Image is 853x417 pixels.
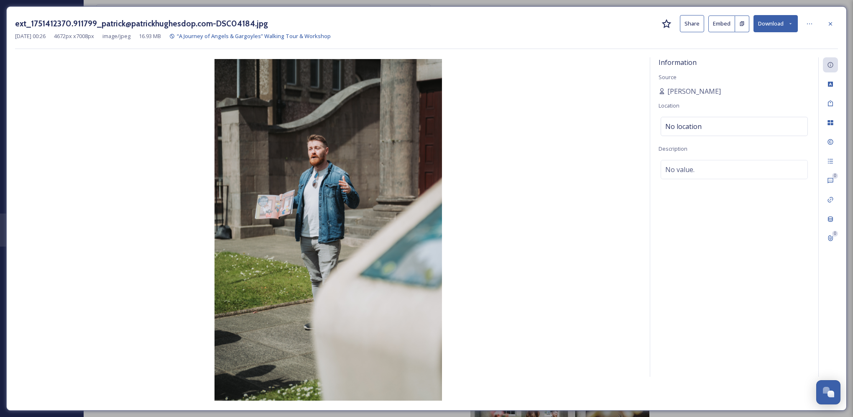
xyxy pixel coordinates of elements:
[832,231,838,237] div: 0
[659,58,697,67] span: Information
[177,32,331,40] span: “A Journey of Angels & Gargoyles” Walking Tour & Workshop
[680,15,704,32] button: Share
[102,32,130,40] span: image/jpeg
[665,165,695,175] span: No value.
[832,173,838,179] div: 0
[708,15,735,32] button: Embed
[659,73,677,81] span: Source
[753,15,798,32] button: Download
[15,18,268,30] h3: ext_1751412370.911799_patrick@patrickhughesdop.com-DSC04184.jpg
[659,145,687,152] span: Description
[659,102,679,109] span: Location
[15,59,641,401] img: patrick%40patrickhughesdop.com-DSC04184.jpg
[15,32,46,40] span: [DATE] 00:26
[665,121,702,131] span: No location
[667,86,721,96] span: [PERSON_NAME]
[54,32,94,40] span: 4672 px x 7008 px
[139,32,161,40] span: 16.93 MB
[816,380,840,404] button: Open Chat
